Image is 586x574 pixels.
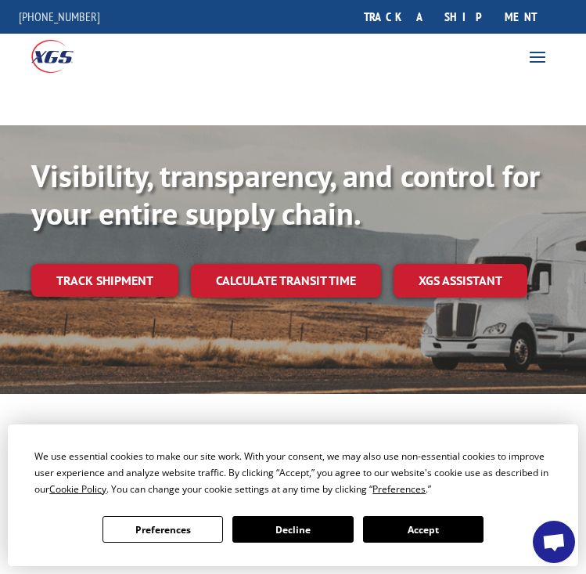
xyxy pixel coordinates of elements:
a: Track shipment [31,264,178,297]
button: Preferences [102,516,223,543]
b: Visibility, transparency, and control for your entire supply chain. [31,155,540,233]
span: Preferences [372,482,426,496]
span: Cookie Policy [49,482,106,496]
a: Open chat [533,521,575,563]
a: Calculate transit time [191,264,381,298]
a: [PHONE_NUMBER] [19,9,100,24]
button: Accept [363,516,484,543]
a: XGS ASSISTANT [394,264,527,298]
div: We use essential cookies to make our site work. With your consent, we may also use non-essential ... [34,448,551,497]
button: Decline [232,516,353,543]
div: Cookie Consent Prompt [8,424,578,566]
